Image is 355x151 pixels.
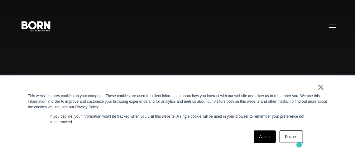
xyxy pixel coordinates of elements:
[317,84,325,90] a: ×
[28,93,327,110] div: This website stores cookies on your computer. These cookies are used to collect information about...
[280,130,303,143] a: Decline
[50,114,305,125] p: If you decline, your information won’t be tracked when you visit this website. A single cookie wi...
[254,130,276,143] a: Accept
[325,19,340,32] button: Open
